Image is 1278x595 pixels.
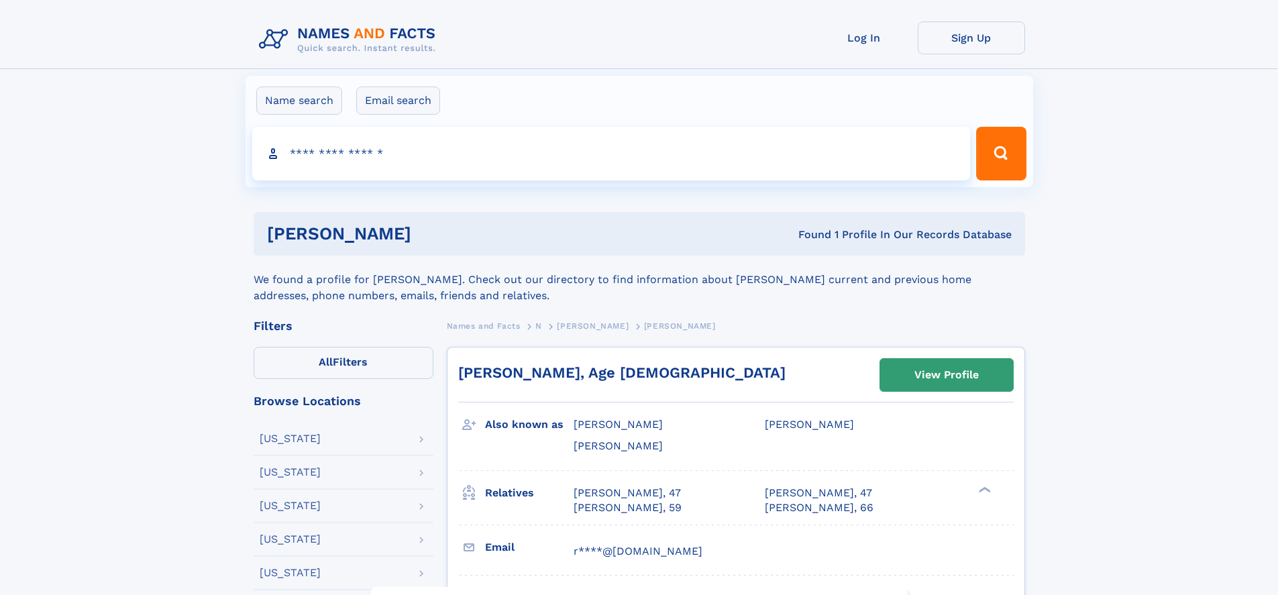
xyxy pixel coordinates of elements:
[260,500,321,511] div: [US_STATE]
[254,21,447,58] img: Logo Names and Facts
[252,127,971,180] input: search input
[485,413,574,436] h3: Also known as
[260,534,321,545] div: [US_STATE]
[485,482,574,504] h3: Relatives
[254,320,433,332] div: Filters
[356,87,440,115] label: Email search
[976,127,1026,180] button: Search Button
[557,317,629,334] a: [PERSON_NAME]
[810,21,918,54] a: Log In
[574,500,682,515] a: [PERSON_NAME], 59
[880,359,1013,391] a: View Profile
[644,321,716,331] span: [PERSON_NAME]
[535,317,542,334] a: N
[975,485,992,494] div: ❯
[574,418,663,431] span: [PERSON_NAME]
[914,360,979,390] div: View Profile
[254,256,1025,304] div: We found a profile for [PERSON_NAME]. Check out our directory to find information about [PERSON_N...
[535,321,542,331] span: N
[765,486,872,500] a: [PERSON_NAME], 47
[458,364,786,381] a: [PERSON_NAME], Age [DEMOGRAPHIC_DATA]
[319,356,333,368] span: All
[918,21,1025,54] a: Sign Up
[765,418,854,431] span: [PERSON_NAME]
[447,317,521,334] a: Names and Facts
[574,486,681,500] a: [PERSON_NAME], 47
[254,395,433,407] div: Browse Locations
[260,567,321,578] div: [US_STATE]
[256,87,342,115] label: Name search
[485,536,574,559] h3: Email
[254,347,433,379] label: Filters
[557,321,629,331] span: [PERSON_NAME]
[260,433,321,444] div: [US_STATE]
[267,225,605,242] h1: [PERSON_NAME]
[574,439,663,452] span: [PERSON_NAME]
[604,227,1012,242] div: Found 1 Profile In Our Records Database
[260,467,321,478] div: [US_STATE]
[765,500,873,515] a: [PERSON_NAME], 66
